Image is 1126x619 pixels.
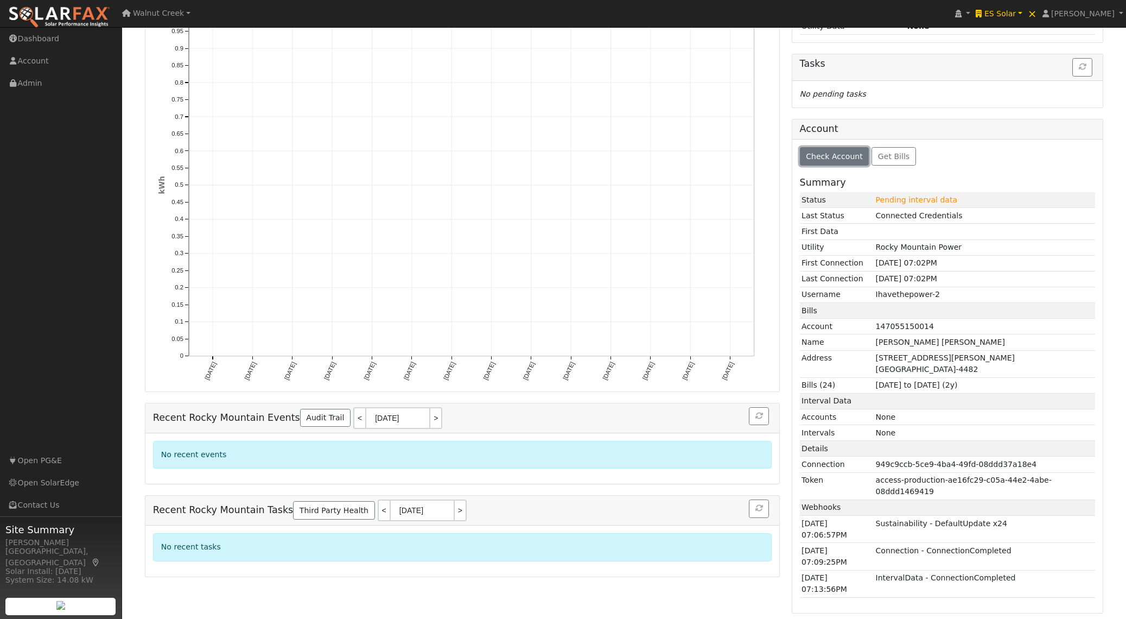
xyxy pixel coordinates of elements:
td: Interval Data [800,393,874,409]
button: Refresh [1072,58,1092,77]
td: Address [800,350,874,377]
td: Utility [800,239,874,255]
text: 0.8 [175,79,183,85]
text: [DATE] [681,361,695,381]
td: access-production-ae16fc29-c05a-44e2-4abe-08ddd1469419 [874,472,1095,500]
text: 0.6 [175,147,183,154]
text: 0.2 [175,284,183,290]
td: [PERSON_NAME] [PERSON_NAME] [874,334,1095,350]
td: Last Status [800,208,874,224]
text: [DATE] [721,361,735,381]
td: Token [800,472,874,500]
td: Account [800,319,874,334]
td: Username [800,287,874,302]
img: retrieve [56,601,65,610]
text: kWh [158,176,166,194]
text: 0.1 [175,318,183,325]
span: Get Bills [878,152,909,161]
td: None [874,425,1095,441]
td: Pending interval data [874,192,1095,208]
img: SolarFax [8,6,110,29]
td: Ihavethepower-2 [874,287,1095,302]
td: Connection - ConnectionCompleted [874,543,1095,570]
span: [PERSON_NAME] [1051,9,1115,18]
h5: Recent Rocky Mountain Tasks [153,500,772,521]
a: < [378,500,390,521]
span: Walnut Creek [133,9,184,17]
td: 949c9ccb-5ce9-4ba4-49fd-08ddd37a18e4 [874,457,1095,472]
text: 0.5 [175,181,183,188]
td: Status [800,192,874,208]
text: [DATE] [482,361,496,381]
text: [DATE] [323,361,337,381]
td: Bills [800,303,874,319]
h5: Summary [800,177,1096,188]
text: 0.4 [175,216,183,222]
h5: Account [800,123,838,134]
td: Rocky Mountain Power [874,239,1095,255]
i: No pending tasks [800,90,866,98]
text: 0.7 [175,113,183,119]
text: [DATE] [641,361,656,381]
td: [DATE] 07:09:25PM [800,543,874,570]
td: Connected Credentials [874,208,1095,224]
a: Audit Trail [300,409,351,427]
text: [DATE] [283,361,297,381]
td: [DATE] to [DATE] (2y) [874,377,1095,393]
button: Refresh [749,407,769,426]
td: Connection [800,457,874,472]
span: Check Account [806,152,863,161]
text: 0.55 [171,165,183,171]
h5: Tasks [800,58,1096,70]
td: [DATE] 07:02PM [874,255,1095,271]
text: 0.65 [171,130,183,137]
td: Last Connection [800,271,874,287]
text: 0.75 [171,96,183,103]
a: > [455,500,467,521]
text: [DATE] [602,361,616,381]
td: Webhooks [800,500,874,515]
text: [DATE] [522,361,536,381]
text: [DATE] [203,361,218,381]
text: 0.95 [171,28,183,34]
a: Third Party Health [293,501,374,520]
text: 0 [180,352,183,359]
div: No recent tasks [153,533,772,561]
a: > [430,407,442,429]
td: First Connection [800,255,874,271]
text: 0.45 [171,199,183,205]
div: [PERSON_NAME] [5,537,116,548]
td: Details [800,441,874,457]
h5: Recent Rocky Mountain Events [153,407,772,429]
td: Accounts [800,409,874,425]
text: [DATE] [243,361,257,381]
td: Bills (24) [800,377,874,393]
td: [STREET_ADDRESS][PERSON_NAME] [GEOGRAPHIC_DATA]-4482 [874,350,1095,377]
div: System Size: 14.08 kW [5,574,116,586]
button: Check Account [800,147,869,166]
td: Intervals [800,425,874,441]
td: Sustainability - DefaultUpdate x24 [874,516,1095,543]
a: < [353,407,365,429]
text: [DATE] [562,361,576,381]
a: Map [91,558,101,567]
button: Get Bills [871,147,915,166]
td: First Data [800,224,874,239]
div: [GEOGRAPHIC_DATA], [GEOGRAPHIC_DATA] [5,546,116,569]
td: [DATE] 07:02PM [874,271,1095,287]
text: [DATE] [362,361,377,381]
text: 0.15 [171,301,183,308]
span: Site Summary [5,522,116,537]
text: 0.85 [171,62,183,68]
span: × [1028,7,1037,20]
td: [DATE] 07:13:56PM [800,570,874,597]
span: ES Solar [984,9,1016,18]
td: [DATE] 07:06:57PM [800,516,874,543]
text: 0.3 [175,250,183,256]
text: 0.25 [171,267,183,274]
td: Name [800,334,874,350]
text: [DATE] [403,361,417,381]
text: 0.05 [171,336,183,342]
text: [DATE] [442,361,456,381]
td: 147055150014 [874,319,1095,334]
